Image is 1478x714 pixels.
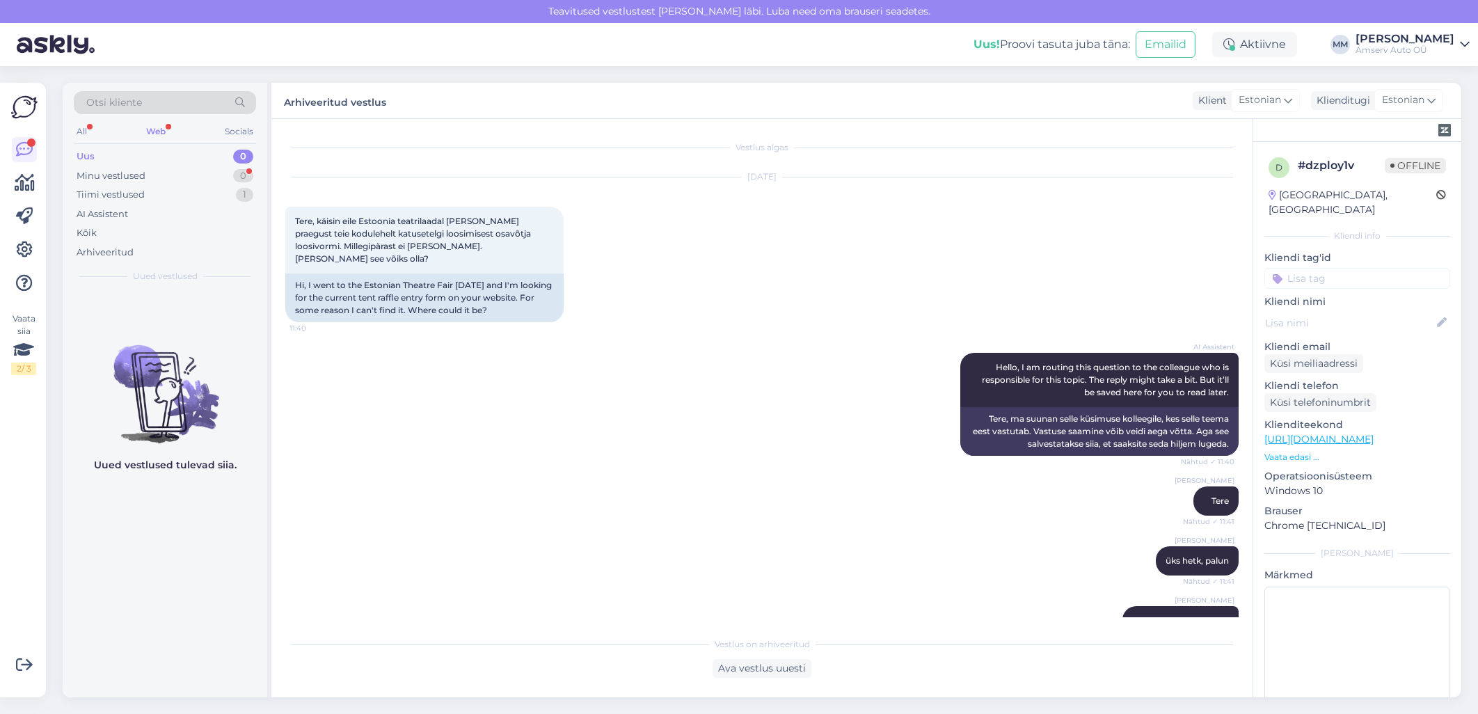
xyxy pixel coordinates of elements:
[1211,495,1229,506] span: Tere
[77,207,128,221] div: AI Assistent
[713,659,811,678] div: Ava vestlus uuesti
[1181,457,1234,467] span: Nähtud ✓ 11:40
[1264,568,1450,582] p: Märkmed
[77,246,134,260] div: Arhiveeritud
[1298,157,1385,174] div: # dzploy1v
[1182,342,1234,352] span: AI Assistent
[1330,35,1350,54] div: MM
[222,122,256,141] div: Socials
[77,188,145,202] div: Tiimi vestlused
[77,226,97,240] div: Kõik
[11,94,38,120] img: Askly Logo
[1264,451,1450,463] p: Vaata edasi ...
[1175,595,1234,605] span: [PERSON_NAME]
[1264,393,1376,412] div: Küsi telefoninumbrit
[1264,547,1450,560] div: [PERSON_NAME]
[1175,475,1234,486] span: [PERSON_NAME]
[1212,32,1297,57] div: Aktiivne
[974,36,1130,53] div: Proovi tasuta juba täna:
[1166,555,1229,566] span: üks hetk, palun
[1385,158,1446,173] span: Offline
[1175,535,1234,546] span: [PERSON_NAME]
[1264,294,1450,309] p: Kliendi nimi
[1264,268,1450,289] input: Lisa tag
[1264,340,1450,354] p: Kliendi email
[715,638,810,651] span: Vestlus on arhiveeritud
[133,270,198,283] span: Uued vestlused
[77,150,95,164] div: Uus
[86,95,142,110] span: Otsi kliente
[285,141,1239,154] div: Vestlus algas
[143,122,168,141] div: Web
[960,407,1239,456] div: Tere, ma suunan selle küsimuse kolleegile, kes selle teema eest vastutab. Vastuse saamine võib ve...
[1239,93,1281,108] span: Estonian
[11,312,36,375] div: Vaata siia
[1264,518,1450,533] p: Chrome [TECHNICAL_ID]
[284,91,386,110] label: Arhiveeritud vestlus
[1264,230,1450,242] div: Kliendi info
[1182,516,1234,527] span: Nähtud ✓ 11:41
[295,216,533,264] span: Tere, käisin eile Estoonia teatrilaadal [PERSON_NAME] praegust teie kodulehelt katusetelgi loosim...
[1382,93,1424,108] span: Estonian
[1264,354,1363,373] div: Küsi meiliaadressi
[77,169,145,183] div: Minu vestlused
[1356,45,1454,56] div: Amserv Auto OÜ
[1356,33,1454,45] div: [PERSON_NAME]
[1136,31,1195,58] button: Emailid
[1438,124,1451,136] img: zendesk
[1356,33,1470,56] a: [PERSON_NAME]Amserv Auto OÜ
[74,122,90,141] div: All
[1311,93,1370,108] div: Klienditugi
[233,169,253,183] div: 0
[1265,315,1434,331] input: Lisa nimi
[1264,484,1450,498] p: Windows 10
[1193,93,1227,108] div: Klient
[1276,162,1282,173] span: d
[1264,251,1450,265] p: Kliendi tag'id
[63,320,267,445] img: No chats
[233,150,253,164] div: 0
[982,362,1231,397] span: Hello, I am routing this question to the colleague who is responsible for this topic. The reply m...
[974,38,1000,51] b: Uus!
[1264,418,1450,432] p: Klienditeekond
[1182,576,1234,587] span: Nähtud ✓ 11:41
[289,323,342,333] span: 11:40
[1264,504,1450,518] p: Brauser
[1269,188,1436,217] div: [GEOGRAPHIC_DATA], [GEOGRAPHIC_DATA]
[1264,469,1450,484] p: Operatsioonisüsteem
[1132,615,1229,626] a: [URL][DOMAIN_NAME]
[236,188,253,202] div: 1
[1264,433,1374,445] a: [URL][DOMAIN_NAME]
[285,273,564,322] div: Hi, I went to the Estonian Theatre Fair [DATE] and I'm looking for the current tent raffle entry ...
[1264,379,1450,393] p: Kliendi telefon
[94,458,237,473] p: Uued vestlused tulevad siia.
[11,363,36,375] div: 2 / 3
[285,170,1239,183] div: [DATE]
